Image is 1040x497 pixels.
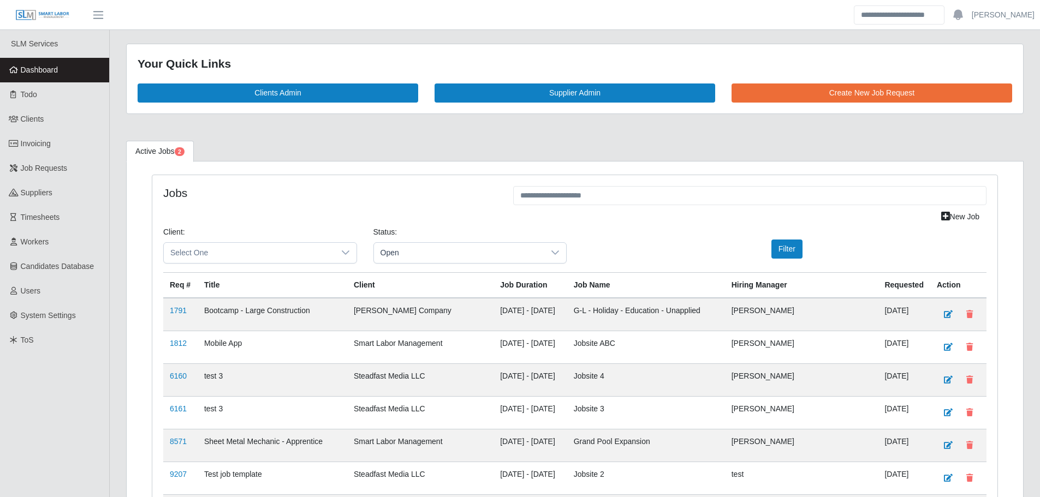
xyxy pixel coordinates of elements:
[170,404,187,413] a: 6161
[21,237,49,246] span: Workers
[725,272,878,298] th: Hiring Manager
[494,396,567,429] td: [DATE] - [DATE]
[163,186,497,200] h4: Jobs
[725,331,878,363] td: [PERSON_NAME]
[494,331,567,363] td: [DATE] - [DATE]
[725,298,878,331] td: [PERSON_NAME]
[21,90,37,99] span: Todo
[494,272,567,298] th: Job Duration
[567,331,725,363] td: Jobsite ABC
[725,363,878,396] td: [PERSON_NAME]
[725,462,878,494] td: test
[21,311,76,320] span: System Settings
[567,396,725,429] td: Jobsite 3
[347,331,494,363] td: Smart Labor Management
[138,83,418,103] a: Clients Admin
[170,339,187,348] a: 1812
[170,372,187,380] a: 6160
[163,272,198,298] th: Req #
[771,239,803,259] button: Filter
[15,9,70,21] img: SLM Logo
[347,298,494,331] td: [PERSON_NAME] Company
[138,55,1012,73] div: Your Quick Links
[347,272,494,298] th: Client
[126,141,194,162] a: Active Jobs
[934,207,986,226] a: New Job
[878,363,930,396] td: [DATE]
[21,213,60,221] span: Timesheets
[567,363,725,396] td: Jobsite 4
[198,272,347,298] th: Title
[170,306,187,315] a: 1791
[198,462,347,494] td: Test job template
[198,363,347,396] td: test 3
[21,65,58,74] span: Dashboard
[11,39,58,48] span: SLM Services
[21,336,34,344] span: ToS
[347,462,494,494] td: Steadfast Media LLC
[347,396,494,429] td: Steadfast Media LLC
[374,243,545,263] span: Open
[567,429,725,462] td: Grand Pool Expansion
[21,115,44,123] span: Clients
[972,9,1035,21] a: [PERSON_NAME]
[494,363,567,396] td: [DATE] - [DATE]
[347,363,494,396] td: Steadfast Media LLC
[725,429,878,462] td: [PERSON_NAME]
[198,396,347,429] td: test 3
[725,396,878,429] td: [PERSON_NAME]
[373,226,397,238] label: Status:
[567,272,725,298] th: Job Name
[854,5,944,25] input: Search
[494,462,567,494] td: [DATE] - [DATE]
[21,139,51,148] span: Invoicing
[21,188,52,197] span: Suppliers
[494,298,567,331] td: [DATE] - [DATE]
[435,83,715,103] a: Supplier Admin
[930,272,986,298] th: Action
[494,429,567,462] td: [DATE] - [DATE]
[170,470,187,478] a: 9207
[198,298,347,331] td: Bootcamp - Large Construction
[878,298,930,331] td: [DATE]
[878,331,930,363] td: [DATE]
[170,437,187,446] a: 8571
[878,429,930,462] td: [DATE]
[21,164,68,172] span: Job Requests
[198,429,347,462] td: Sheet Metal Mechanic - Apprentice
[732,83,1012,103] a: Create New Job Request
[347,429,494,462] td: Smart Labor Management
[878,396,930,429] td: [DATE]
[163,226,185,238] label: Client:
[878,462,930,494] td: [DATE]
[878,272,930,298] th: Requested
[567,462,725,494] td: Jobsite 2
[175,147,185,156] span: Pending Jobs
[198,331,347,363] td: Mobile App
[21,262,94,271] span: Candidates Database
[164,243,335,263] span: Select One
[21,286,41,295] span: Users
[567,298,725,331] td: G-L - Holiday - Education - Unapplied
